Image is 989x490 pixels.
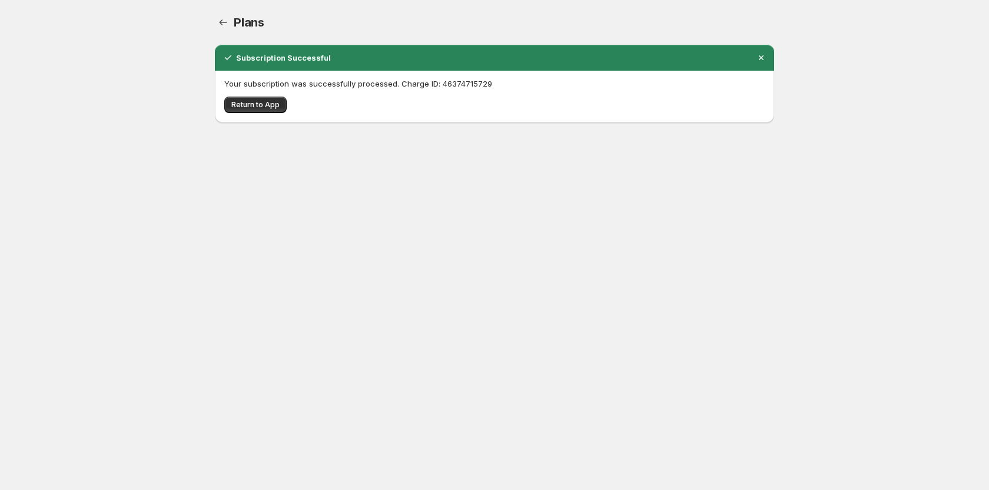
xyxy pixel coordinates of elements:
[753,49,769,66] button: Dismiss notification
[215,14,231,31] a: Home
[231,100,280,110] span: Return to App
[234,15,264,29] span: Plans
[224,78,765,90] p: Your subscription was successfully processed. Charge ID: 46374715729
[236,52,331,64] h2: Subscription Successful
[224,97,287,113] button: Return to App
